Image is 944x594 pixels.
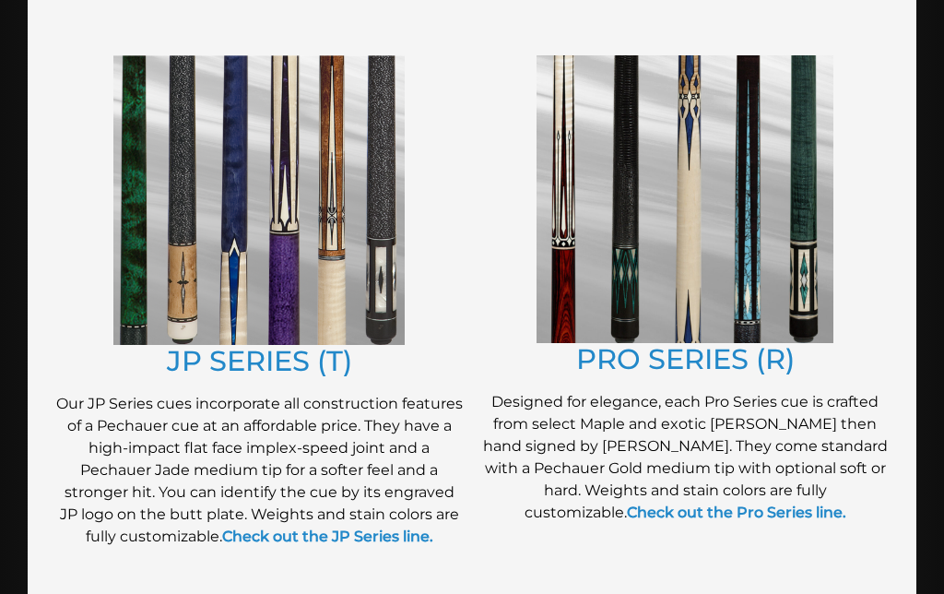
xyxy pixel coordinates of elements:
[576,342,795,376] a: PRO SERIES (R)
[481,391,889,524] p: Designed for elegance, each Pro Series cue is crafted from select Maple and exotic [PERSON_NAME] ...
[55,393,463,548] p: Our JP Series cues incorporate all construction features of a Pechauer cue at an affordable price...
[627,504,846,521] a: Check out the Pro Series line.
[167,344,352,378] a: JP SERIES (T)
[222,528,433,545] a: Check out the JP Series line.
